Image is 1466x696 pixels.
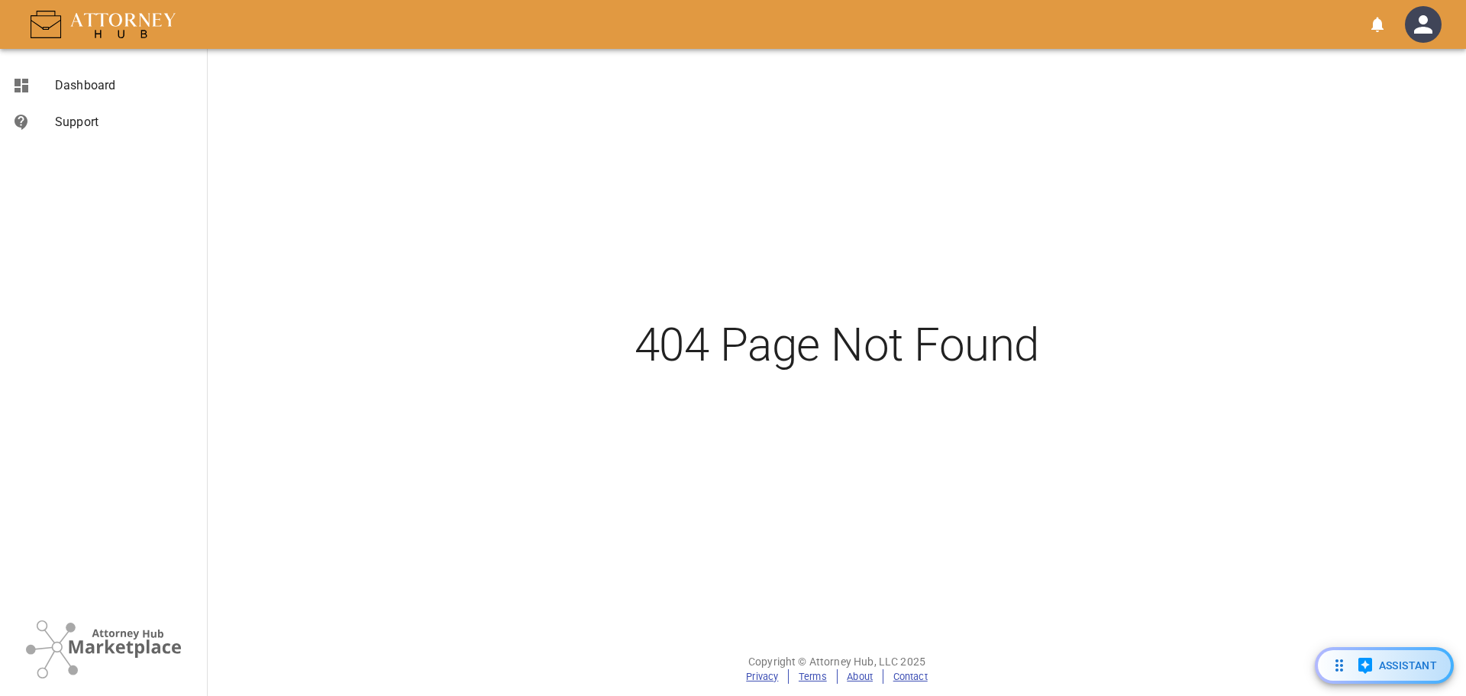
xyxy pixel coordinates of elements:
button: open notifications menu [1359,6,1396,43]
img: Attorney Hub Marketplace [26,620,181,678]
span: Support [55,113,195,131]
a: Contact [893,671,928,682]
a: Terms [799,671,827,682]
span: Dashboard [55,76,195,95]
a: About [847,671,873,682]
a: Privacy [746,671,778,682]
h2: 404 Page Not Found [397,318,1277,373]
img: AttorneyHub Logo [31,11,176,38]
p: Copyright © Attorney Hub, LLC 2025 [208,654,1466,669]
